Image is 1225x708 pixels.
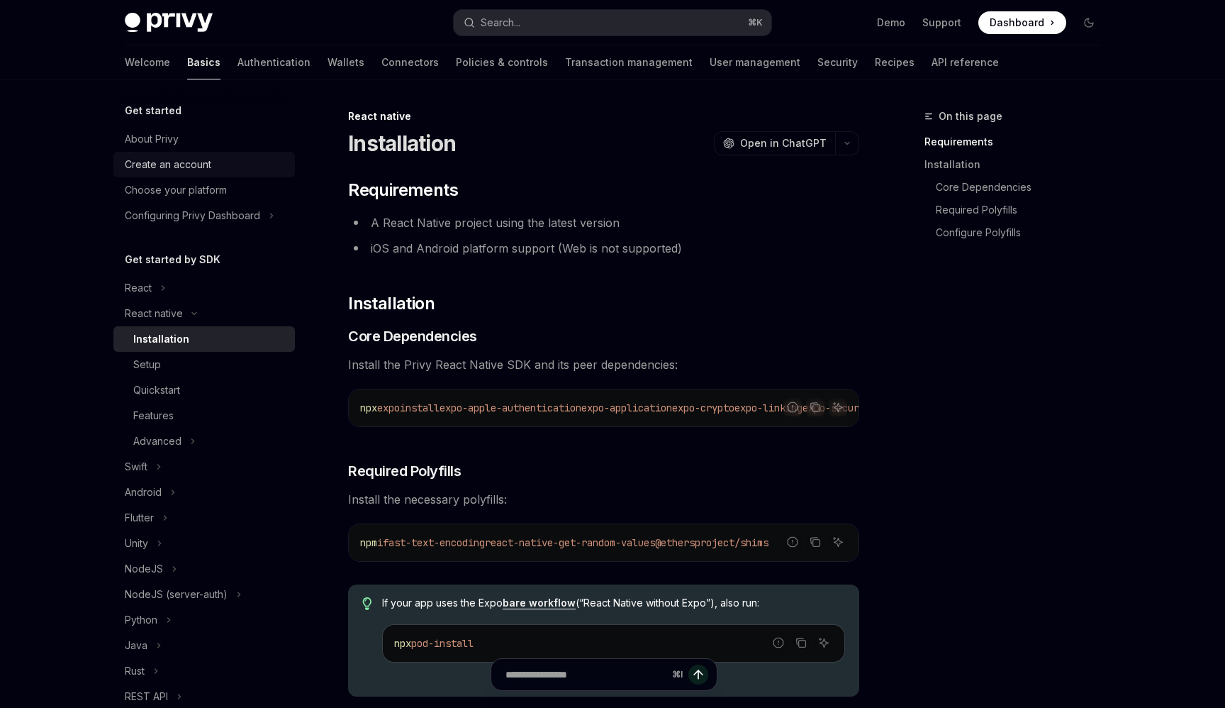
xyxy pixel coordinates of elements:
div: Choose your platform [125,182,227,199]
div: React native [125,305,183,322]
div: Create an account [125,156,211,173]
span: Install the necessary polyfills: [348,489,859,509]
div: React [125,280,152,297]
button: Toggle Python section [113,607,295,633]
div: Java [125,637,147,654]
div: REST API [125,688,168,705]
button: Copy the contents from the code block [806,398,824,416]
div: NodeJS [125,560,163,577]
a: Installation [924,153,1112,176]
a: Configure Polyfills [924,221,1112,244]
button: Ask AI [815,634,833,652]
div: Features [133,407,174,424]
span: npx [360,402,377,414]
span: i [377,536,383,549]
span: install [400,402,440,414]
button: Toggle Unity section [113,531,295,556]
div: Configuring Privy Dashboard [125,207,260,224]
button: Toggle Java section [113,633,295,658]
span: expo-apple-authentication [440,402,581,414]
img: dark logo [125,13,213,33]
a: Welcome [125,45,170,79]
span: expo [377,402,400,414]
button: Toggle Rust section [113,658,295,684]
a: Quickstart [113,377,295,403]
button: Send message [688,665,708,685]
button: Toggle Advanced section [113,428,295,454]
a: Features [113,403,295,428]
span: expo-secure-store [802,402,899,414]
a: Wallets [328,45,364,79]
button: Toggle Configuring Privy Dashboard section [113,203,295,228]
span: react-native-get-random-values [485,536,655,549]
button: Toggle NodeJS section [113,556,295,582]
span: Requirements [348,179,458,201]
span: Required Polyfills [348,461,461,481]
span: ⌘ K [748,17,763,28]
button: Open in ChatGPT [714,131,835,155]
div: Unity [125,535,148,552]
span: pod-install [411,637,474,650]
span: fast-text-encoding [383,536,485,549]
button: Copy the contents from the code block [792,634,810,652]
a: User management [710,45,800,79]
a: Setup [113,352,295,377]
span: If your app uses the Expo (“React Native without Expo”), also run: [382,596,845,610]
a: Dashboard [978,11,1066,34]
div: Installation [133,331,189,348]
a: Basics [187,45,220,79]
div: Python [125,612,157,629]
li: iOS and Android platform support (Web is not supported) [348,238,859,258]
a: Transaction management [565,45,693,79]
div: Quickstart [133,382,180,399]
a: Security [817,45,858,79]
span: expo-application [581,402,672,414]
button: Report incorrect code [783,398,802,416]
span: Dashboard [990,16,1044,30]
a: Choose your platform [113,177,295,203]
a: API reference [932,45,999,79]
a: Required Polyfills [924,199,1112,221]
span: Open in ChatGPT [740,136,827,150]
span: @ethersproject/shims [655,536,768,549]
a: Create an account [113,152,295,177]
button: Copy the contents from the code block [806,533,824,551]
svg: Tip [362,597,372,610]
a: Requirements [924,131,1112,153]
div: Search... [481,14,520,31]
div: Rust [125,663,145,680]
a: Connectors [381,45,439,79]
h5: Get started by SDK [125,251,220,268]
span: Install the Privy React Native SDK and its peer dependencies: [348,355,859,375]
span: On this page [939,108,1002,125]
div: About Privy [125,131,179,148]
a: About Privy [113,126,295,152]
button: Report incorrect code [769,634,788,652]
a: bare workflow [503,597,576,609]
div: Advanced [133,433,181,450]
a: Policies & controls [456,45,548,79]
div: Swift [125,458,147,475]
h5: Get started [125,102,181,119]
a: Core Dependencies [924,176,1112,199]
button: Open search [454,10,771,35]
input: Ask a question... [505,659,666,690]
span: expo-crypto [672,402,734,414]
button: Ask AI [829,533,847,551]
h1: Installation [348,131,456,156]
span: npm [360,536,377,549]
a: Support [922,16,961,30]
a: Installation [113,326,295,352]
div: NodeJS (server-auth) [125,586,228,603]
div: React native [348,109,859,123]
span: npx [394,637,411,650]
span: Installation [348,292,435,315]
div: Android [125,484,162,501]
a: Demo [877,16,905,30]
button: Toggle Android section [113,480,295,505]
button: Ask AI [829,398,847,416]
button: Report incorrect code [783,533,802,551]
button: Toggle Swift section [113,454,295,480]
li: A React Native project using the latest version [348,213,859,233]
a: Authentication [237,45,311,79]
